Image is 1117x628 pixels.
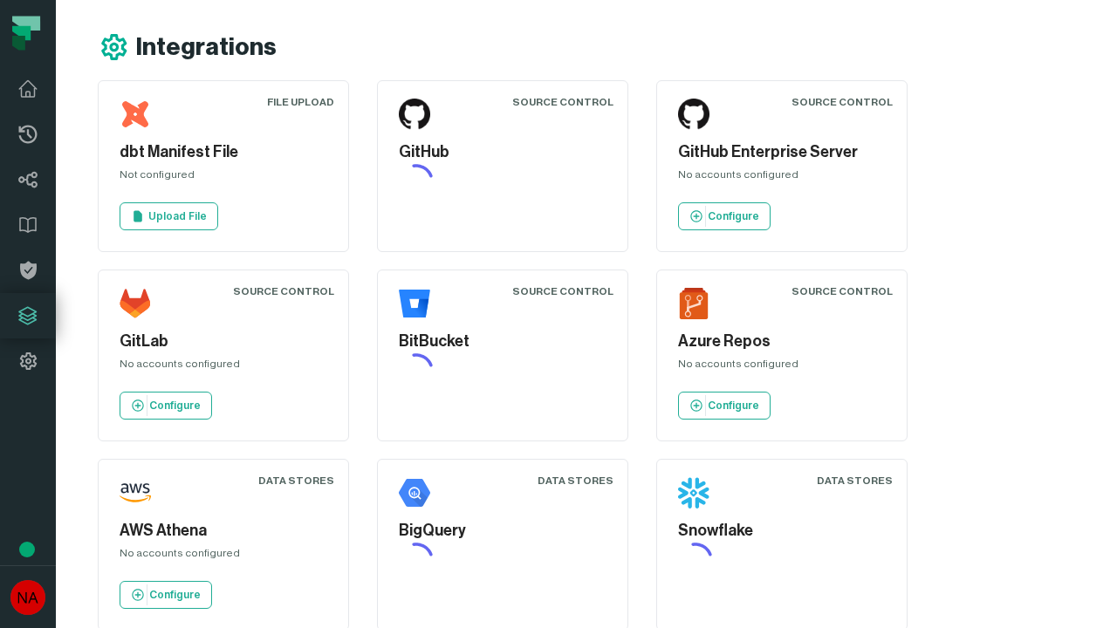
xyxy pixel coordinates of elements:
[399,140,606,164] h5: GitHub
[399,477,430,509] img: BigQuery
[120,392,212,420] a: Configure
[538,474,613,488] div: Data Stores
[678,392,771,420] a: Configure
[120,167,327,188] div: Not configured
[708,209,759,223] p: Configure
[399,330,606,353] h5: BitBucket
[10,580,45,615] img: avatar of No Repos Account
[136,32,277,63] h1: Integrations
[678,357,886,378] div: No accounts configured
[120,357,327,378] div: No accounts configured
[120,477,151,509] img: AWS Athena
[678,519,886,543] h5: Snowflake
[512,284,613,298] div: Source Control
[678,288,709,319] img: Azure Repos
[512,95,613,109] div: Source Control
[708,399,759,413] p: Configure
[678,202,771,230] a: Configure
[120,581,212,609] a: Configure
[149,588,201,602] p: Configure
[149,399,201,413] p: Configure
[678,167,886,188] div: No accounts configured
[120,330,327,353] h5: GitLab
[120,202,218,230] a: Upload File
[399,519,606,543] h5: BigQuery
[233,284,334,298] div: Source Control
[267,95,334,109] div: File Upload
[120,519,327,543] h5: AWS Athena
[678,140,886,164] h5: GitHub Enterprise Server
[817,474,893,488] div: Data Stores
[791,95,893,109] div: Source Control
[399,99,430,130] img: GitHub
[258,474,334,488] div: Data Stores
[678,477,709,509] img: Snowflake
[120,546,327,567] div: No accounts configured
[678,99,709,130] img: GitHub Enterprise Server
[791,284,893,298] div: Source Control
[120,99,151,130] img: dbt Manifest File
[120,288,151,319] img: GitLab
[19,542,35,557] div: Tooltip anchor
[120,140,327,164] h5: dbt Manifest File
[399,288,430,319] img: BitBucket
[678,330,886,353] h5: Azure Repos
